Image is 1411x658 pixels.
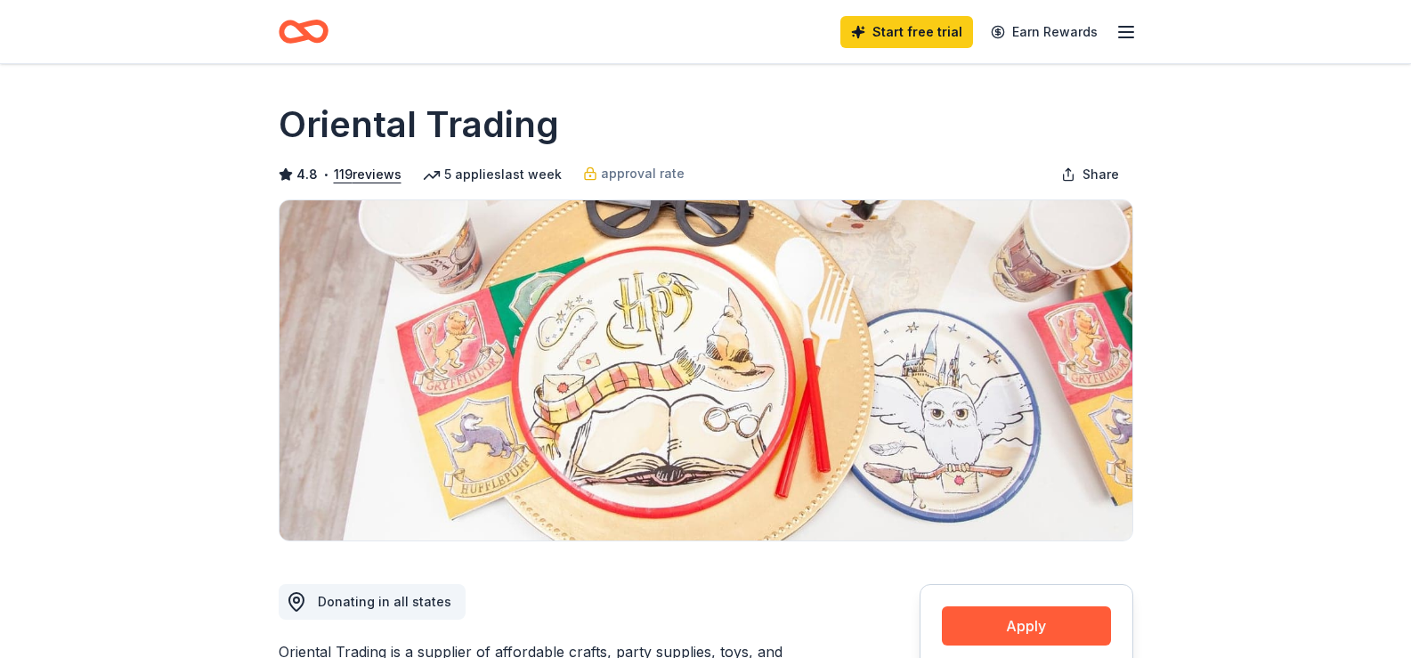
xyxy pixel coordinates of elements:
a: approval rate [583,163,685,184]
a: Home [279,11,328,53]
img: Image for Oriental Trading [280,200,1132,540]
button: 119reviews [334,164,401,185]
span: Share [1083,164,1119,185]
h1: Oriental Trading [279,100,559,150]
div: 5 applies last week [423,164,562,185]
a: Earn Rewards [980,16,1108,48]
a: Start free trial [840,16,973,48]
span: Donating in all states [318,594,451,609]
span: • [322,167,328,182]
span: approval rate [601,163,685,184]
button: Share [1047,157,1133,192]
span: 4.8 [296,164,318,185]
button: Apply [942,606,1111,646]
